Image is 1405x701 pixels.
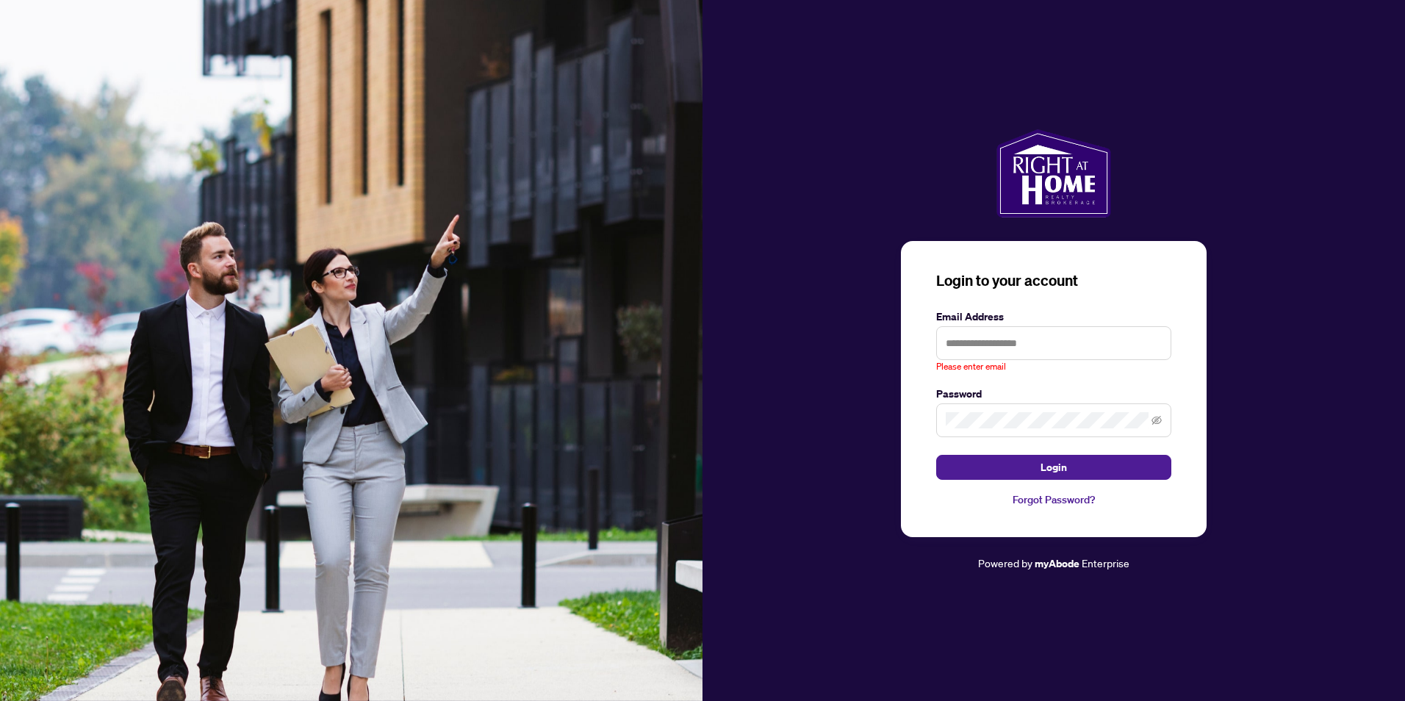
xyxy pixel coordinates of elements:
[1151,415,1162,425] span: eye-invisible
[1035,556,1079,572] a: myAbode
[936,386,1171,402] label: Password
[936,360,1006,374] span: Please enter email
[936,455,1171,480] button: Login
[996,129,1110,218] img: ma-logo
[1082,556,1129,569] span: Enterprise
[1041,456,1067,479] span: Login
[936,270,1171,291] h3: Login to your account
[936,309,1171,325] label: Email Address
[978,556,1032,569] span: Powered by
[936,492,1171,508] a: Forgot Password?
